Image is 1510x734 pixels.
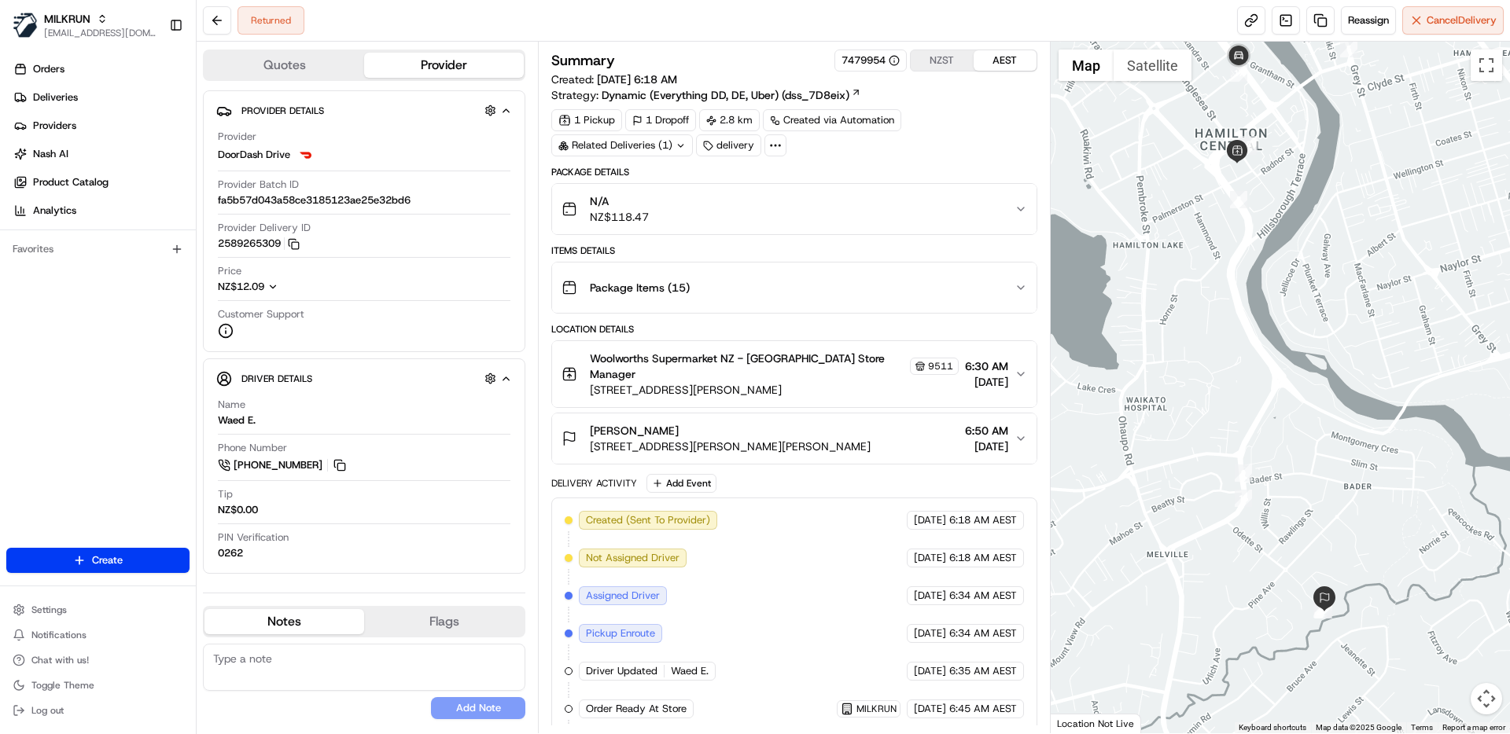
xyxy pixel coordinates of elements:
[218,307,304,321] span: Customer Support
[364,53,524,78] button: Provider
[928,360,953,373] span: 9511
[204,609,364,634] button: Notes
[552,262,1036,313] button: Package Items (15)
[234,458,322,472] span: [PHONE_NUMBER]
[965,358,1008,374] span: 6:30 AM
[33,90,78,105] span: Deliveries
[6,599,190,621] button: Settings
[646,474,716,493] button: Add Event
[44,11,90,27] button: MILKRUN
[218,546,243,560] div: 0262
[241,105,324,117] span: Provider Details
[597,72,677,86] span: [DATE] 6:18 AM
[914,626,946,640] span: [DATE]
[586,626,655,640] span: Pickup Enroute
[1340,40,1357,57] div: 5
[31,654,89,666] span: Chat with us!
[1055,713,1107,733] img: Google
[590,280,690,295] span: Package Items ( 15 )
[218,148,290,162] span: DoorDash Drive
[31,704,64,717] span: Log out
[6,85,196,110] a: Deliveries
[602,87,861,103] a: Dynamic (Everything DD, DE, Uber) (dss_7D8eix)
[218,457,348,474] a: [PHONE_NUMBER]
[1316,723,1401,732] span: Map data ©2025 Google
[44,27,157,39] button: [EMAIL_ADDRESS][DOMAIN_NAME]
[842,53,900,68] button: 7479954
[6,113,196,138] a: Providers
[696,134,761,156] div: delivery
[1059,50,1114,81] button: Show street map
[31,629,87,641] span: Notifications
[551,477,637,490] div: Delivery Activity
[914,551,946,565] span: [DATE]
[364,609,524,634] button: Flags
[1402,6,1504,35] button: CancelDelivery
[1051,714,1141,733] div: Location Not Live
[551,323,1037,336] div: Location Details
[6,674,190,696] button: Toggle Theme
[1230,64,1247,82] div: 17
[218,530,289,545] span: PIN Verification
[218,193,411,207] span: fa5b57d043a58ce3185123ae25e32bd6
[763,109,901,131] a: Created via Automation
[216,97,512,123] button: Provider Details
[218,221,311,235] span: Provider Delivery ID
[914,664,946,678] span: [DATE]
[586,589,660,603] span: Assigned Driver
[1114,50,1191,81] button: Show satellite imagery
[6,548,190,573] button: Create
[949,589,1017,603] span: 6:34 AM AEST
[1471,683,1502,714] button: Map camera controls
[1341,6,1396,35] button: Reassign
[1442,723,1505,732] a: Report a map error
[1235,464,1252,482] div: 9
[218,130,256,144] span: Provider
[1055,713,1107,733] a: Open this area in Google Maps (opens a new window)
[1411,723,1433,732] a: Terms
[218,178,299,192] span: Provider Batch ID
[949,513,1017,527] span: 6:18 AM AEST
[965,439,1008,454] span: [DATE]
[218,413,256,428] div: Waed E.
[218,280,264,293] span: NZ$12.09
[590,439,871,454] span: [STREET_ADDRESS][PERSON_NAME][PERSON_NAME]
[590,382,958,398] span: [STREET_ADDRESS][PERSON_NAME]
[218,398,245,412] span: Name
[6,237,190,262] div: Favorites
[1427,13,1497,28] span: Cancel Delivery
[602,87,849,103] span: Dynamic (Everything DD, DE, Uber) (dss_7D8eix)
[6,699,190,721] button: Log out
[218,441,287,455] span: Phone Number
[13,13,38,38] img: MILKRUN
[218,264,241,278] span: Price
[949,626,1017,640] span: 6:34 AM AEST
[590,350,906,382] span: Woolworths Supermarket NZ - [GEOGRAPHIC_DATA] Store Manager
[551,109,622,131] div: 1 Pickup
[551,72,677,87] span: Created:
[551,134,693,156] div: Related Deliveries (1)
[671,664,709,678] span: Waed E.
[6,57,196,82] a: Orders
[1235,490,1252,507] div: 16
[33,175,109,189] span: Product Catalog
[92,553,123,567] span: Create
[590,209,649,225] span: NZ$118.47
[856,703,897,715] span: MILKRUN
[551,244,1037,257] div: Items Details
[1239,722,1306,733] button: Keyboard shortcuts
[218,280,356,294] button: NZ$12.09
[33,119,76,133] span: Providers
[31,679,94,692] span: Toggle Theme
[218,503,258,517] div: NZ$0.00
[6,170,196,195] a: Product Catalog
[216,365,512,391] button: Driver Details
[949,551,1017,565] span: 6:18 AM AEST
[949,702,1017,716] span: 6:45 AM AEST
[911,50,974,71] button: NZST
[590,193,649,209] span: N/A
[551,166,1037,178] div: Package Details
